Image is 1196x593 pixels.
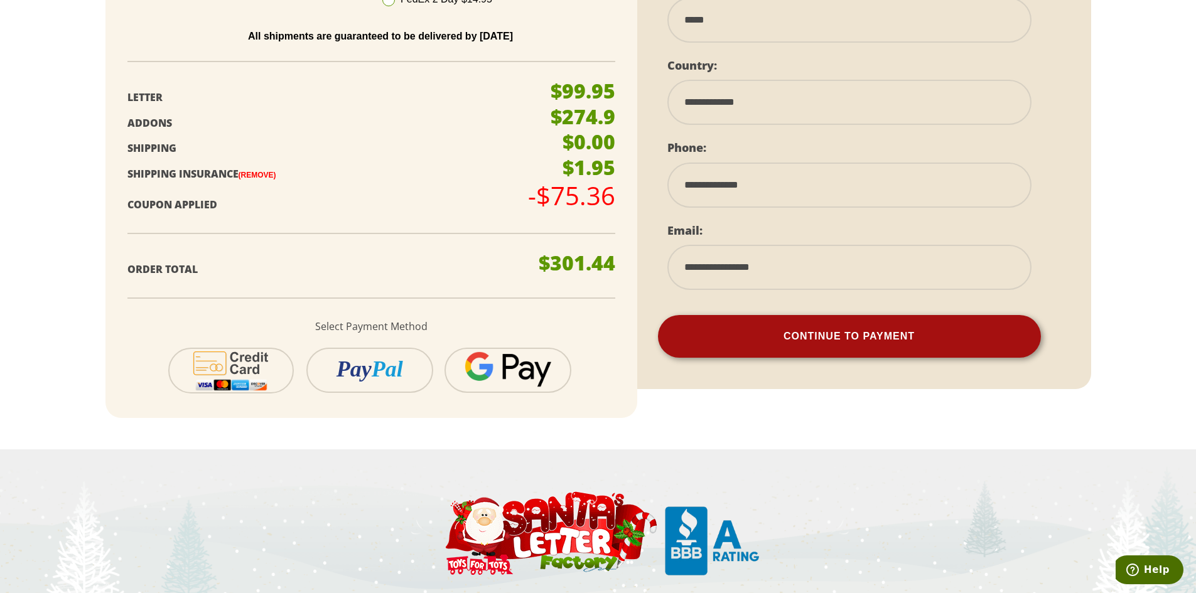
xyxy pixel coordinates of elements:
[528,183,615,208] p: -$75.36
[137,31,625,42] p: All shipments are guaranteed to be delivered by [DATE]
[667,58,717,73] label: Country:
[667,140,706,155] label: Phone:
[372,356,403,382] i: Pal
[127,139,531,158] p: Shipping
[127,165,531,183] p: Shipping Insurance
[306,348,433,393] button: PayPal
[539,253,615,273] p: $301.44
[127,88,531,107] p: Letter
[1116,555,1183,587] iframe: Opens a widget where you can find more information
[665,506,759,575] img: Santa Letter Small Logo
[551,81,615,101] p: $99.95
[465,351,551,387] img: googlepay.png
[563,158,615,178] p: $1.95
[127,260,531,279] p: Order Total
[185,349,277,392] img: cc-icon-2.svg
[658,315,1041,358] button: Continue To Payment
[667,223,703,238] label: Email:
[337,356,372,382] i: Pay
[127,114,531,132] p: Addons
[438,490,662,575] img: Santa Letter Small Logo
[551,107,615,127] p: $274.9
[563,132,615,152] p: $0.00
[127,318,615,336] p: Select Payment Method
[239,171,276,179] a: (Remove)
[127,196,531,214] p: Coupon Applied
